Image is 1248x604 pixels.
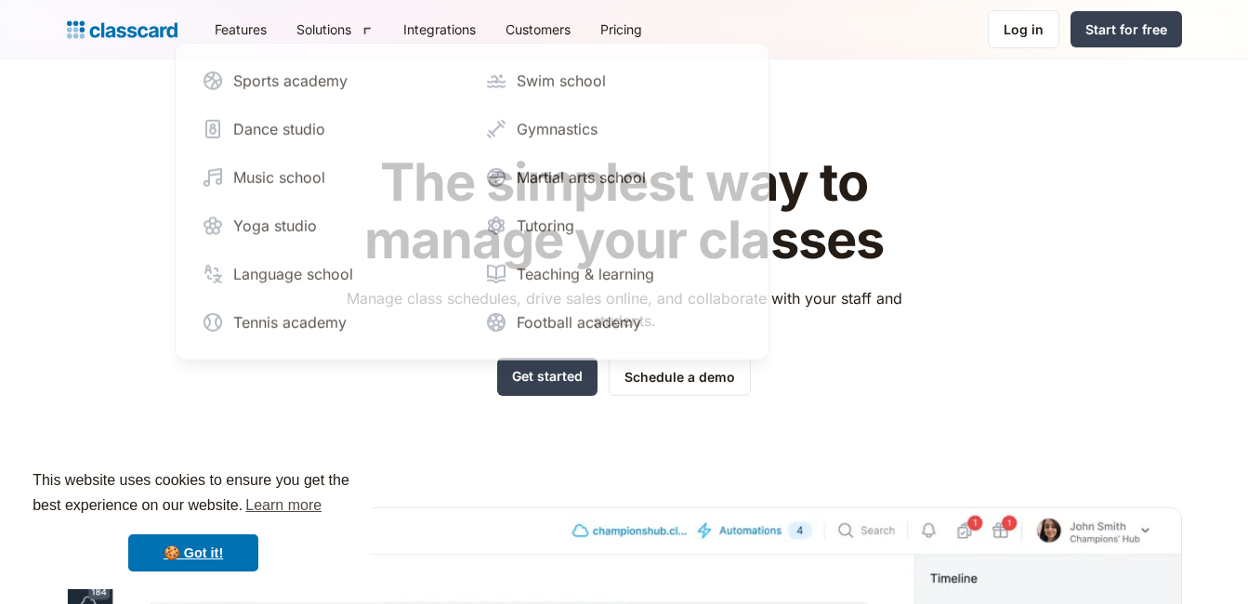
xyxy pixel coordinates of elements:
[194,304,466,341] a: Tennis academy
[478,256,750,293] a: Teaching & learning
[585,8,657,50] a: Pricing
[296,20,351,39] div: Solutions
[15,452,372,589] div: cookieconsent
[609,358,751,396] a: Schedule a demo
[478,62,750,99] a: Swim school
[233,70,348,92] div: Sports academy
[517,215,574,237] div: Tutoring
[491,8,585,50] a: Customers
[128,534,258,571] a: dismiss cookie message
[233,166,325,189] div: Music school
[1004,20,1044,39] div: Log in
[200,8,282,50] a: Features
[67,17,177,43] a: home
[517,118,598,140] div: Gymnastics
[478,159,750,196] a: Martial arts school
[478,111,750,148] a: Gymnastics
[517,263,654,285] div: Teaching & learning
[33,469,354,519] span: This website uses cookies to ensure you get the best experience on our website.
[478,207,750,244] a: Tutoring
[233,215,317,237] div: Yoga studio
[517,166,646,189] div: Martial arts school
[282,8,388,50] div: Solutions
[194,207,466,244] a: Yoga studio
[517,70,606,92] div: Swim school
[1085,20,1167,39] div: Start for free
[988,10,1059,48] a: Log in
[478,304,750,341] a: Football academy
[233,311,347,334] div: Tennis academy
[194,159,466,196] a: Music school
[1071,11,1182,47] a: Start for free
[517,311,641,334] div: Football academy
[175,43,769,361] nav: Solutions
[233,263,353,285] div: Language school
[243,492,324,519] a: learn more about cookies
[194,256,466,293] a: Language school
[194,111,466,148] a: Dance studio
[194,62,466,99] a: Sports academy
[497,358,598,396] a: Get started
[233,118,325,140] div: Dance studio
[388,8,491,50] a: Integrations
